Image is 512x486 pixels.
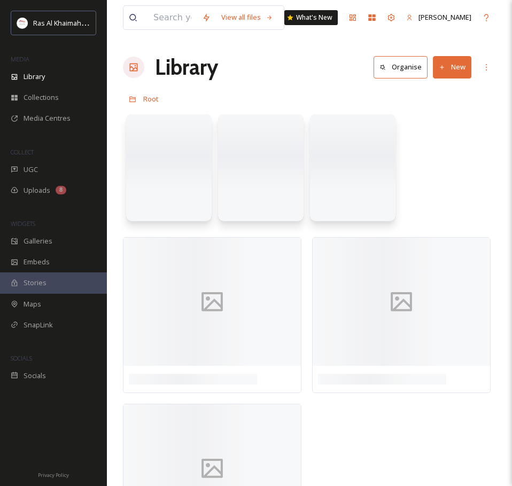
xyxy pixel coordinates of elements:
span: Root [143,94,159,104]
span: Embeds [24,257,50,267]
input: Search your library [148,6,197,29]
span: Privacy Policy [38,472,69,479]
a: Root [143,92,159,105]
span: Stories [24,278,46,288]
span: WIDGETS [11,220,35,228]
span: SnapLink [24,320,53,330]
div: 8 [56,186,66,194]
a: What's New [284,10,338,25]
a: Library [155,51,218,83]
span: Ras Al Khaimah Tourism Development Authority [33,18,184,28]
span: MEDIA [11,55,29,63]
span: COLLECT [11,148,34,156]
span: Media Centres [24,113,71,123]
span: Galleries [24,236,52,246]
span: Collections [24,92,59,103]
span: [PERSON_NAME] [418,12,471,22]
span: UGC [24,164,38,175]
span: Maps [24,299,41,309]
a: [PERSON_NAME] [401,7,477,28]
button: New [433,56,471,78]
a: Privacy Policy [38,468,69,481]
span: SOCIALS [11,354,32,362]
span: Library [24,72,45,82]
button: Organise [374,56,428,78]
a: View all files [216,7,278,28]
span: Uploads [24,185,50,195]
img: Logo_RAKTDA_RGB-01.png [17,18,28,28]
span: Socials [24,371,46,381]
